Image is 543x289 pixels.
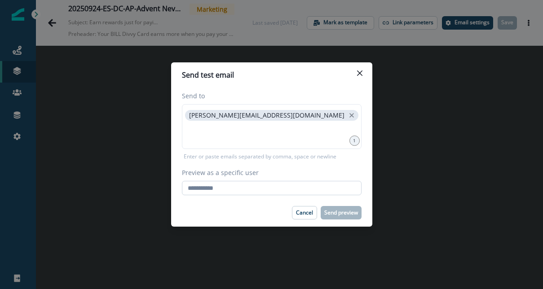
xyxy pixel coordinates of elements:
[324,210,358,216] p: Send preview
[182,70,234,80] p: Send test email
[321,206,362,219] button: Send preview
[296,210,313,216] p: Cancel
[182,168,356,177] label: Preview as a specific user
[347,111,356,120] button: close
[349,136,360,146] div: 1
[182,153,338,161] p: Enter or paste emails separated by comma, space or newline
[182,91,356,101] label: Send to
[353,66,367,80] button: Close
[292,206,317,219] button: Cancel
[189,112,344,119] p: [PERSON_NAME][EMAIL_ADDRESS][DOMAIN_NAME]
